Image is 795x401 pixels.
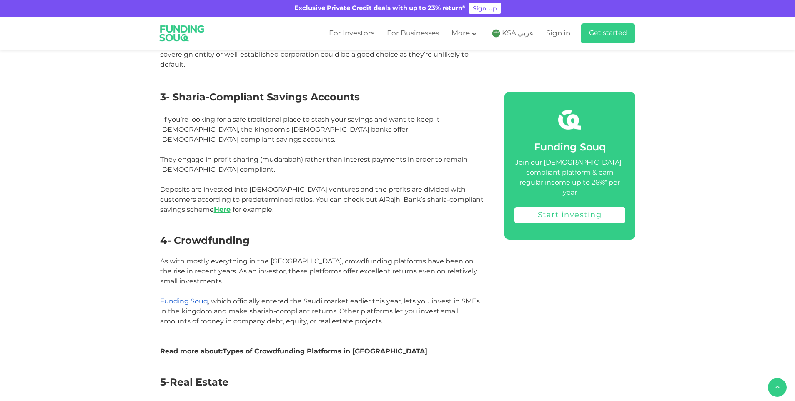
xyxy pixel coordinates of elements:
span: 5-Real Estate [160,376,228,388]
span: Funding Souq [534,143,606,153]
a: Start investing [514,207,625,223]
img: fsicon [558,108,581,131]
span: Deposits are invested into [DEMOGRAPHIC_DATA] ventures and the profits are divided with customers... [160,185,484,213]
a: Here [214,206,231,213]
span: Read more about: [160,347,427,355]
a: Sign Up [469,3,501,14]
button: back [768,378,787,397]
a: Funding Souq [160,297,208,305]
img: SA Flag [492,29,500,38]
a: For Businesses [385,27,441,40]
span: , which officially entered the Saudi market earlier this year, lets you invest in SMEs in the kin... [160,297,480,325]
span: More [451,30,470,37]
span: If you’re looking for a safe traditional place to stash your savings and want to keep it [DEMOGRA... [160,115,440,143]
span: They engage in profit sharing (mudarabah) rather than interest payments in order to remain [DEMOG... [160,155,468,173]
span: KSA عربي [502,29,534,38]
span: 4- Crowdfunding [160,234,250,246]
a: Types of Crowdfunding Platforms in [GEOGRAPHIC_DATA] [223,347,427,355]
span: Get started [589,30,627,36]
a: Sign in [544,27,570,40]
span: 3- Sharia-Compliant Savings Accounts [160,91,360,103]
a: For Investors [327,27,376,40]
span: As with mostly everything in the [GEOGRAPHIC_DATA], crowdfunding platforms have been on the rise ... [160,257,477,285]
span: If you’re looking for a relatively low-risk investment with steady returns, buying sukuk from a s... [160,40,469,68]
div: Join our [DEMOGRAPHIC_DATA]-compliant platform & earn regular income up to 26%* per year [514,158,625,198]
span: Sign in [546,30,570,37]
div: Exclusive Private Credit deals with up to 23% return* [294,4,465,13]
img: Logo [154,18,210,48]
